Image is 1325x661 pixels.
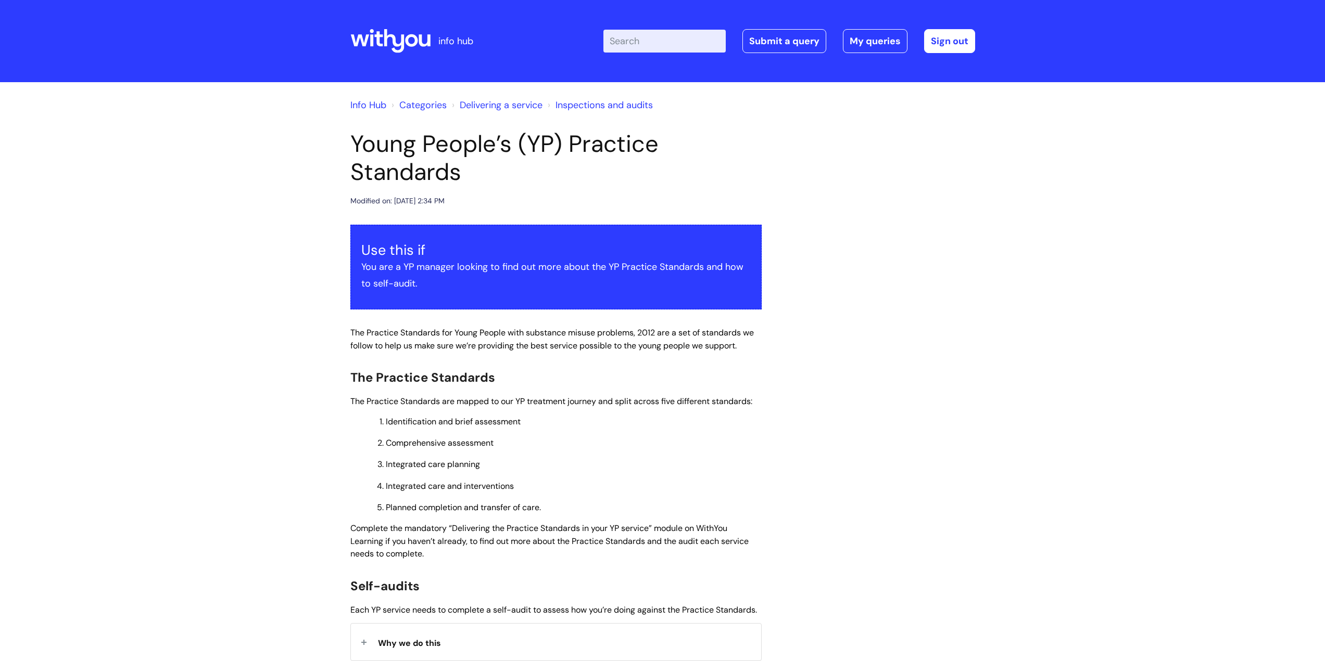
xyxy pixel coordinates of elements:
[742,29,826,53] a: Submit a query
[399,99,447,111] a: Categories
[350,578,420,594] span: Self-audits
[361,242,751,258] h3: Use this if
[386,502,541,513] span: Planned completion and transfer of care.
[449,97,542,113] li: Delivering a service
[843,29,907,53] a: My queries
[386,481,514,491] span: Integrated care and interventions
[545,97,653,113] li: Inspections and audits
[350,396,752,407] span: The Practice Standards are mapped to our YP treatment journey and split across five different sta...
[460,99,542,111] a: Delivering a service
[350,523,749,560] span: Complete the mandatory “Delivering the Practice Standards in your YP service” module on WithYou L...
[389,97,447,113] li: Solution home
[350,369,495,385] span: The Practice Standards
[350,130,762,186] h1: Young People’s (YP) Practice Standards
[350,99,386,111] a: Info Hub
[438,33,473,49] p: info hub
[386,459,480,470] span: Integrated care planning
[924,29,975,53] a: Sign out
[386,416,521,427] span: Identification and brief assessment
[361,258,751,292] p: You are a YP manager looking to find out more about the YP Practice Standards and how to self-audit.
[378,638,441,649] span: Why we do this
[350,604,757,615] span: Each YP service needs to complete a self-audit to assess how you’re doing against the Practice St...
[603,29,975,53] div: | -
[386,437,494,448] span: Comprehensive assessment
[603,30,726,53] input: Search
[350,327,754,351] span: The Practice Standards for Young People with substance misuse problems, 2012 are a set of standar...
[556,99,653,111] a: Inspections and audits
[350,195,445,208] div: Modified on: [DATE] 2:34 PM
